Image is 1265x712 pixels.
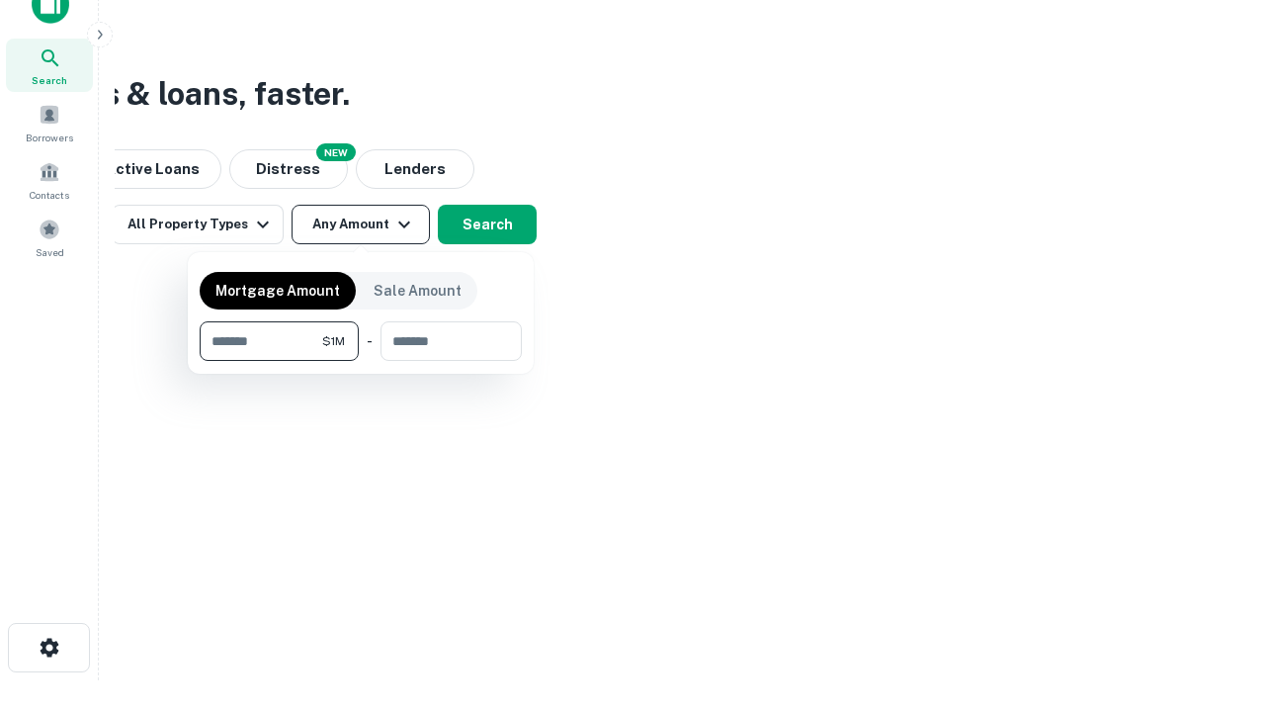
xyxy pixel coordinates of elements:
span: $1M [322,332,345,350]
div: - [367,321,373,361]
p: Mortgage Amount [215,280,340,302]
iframe: Chat Widget [1166,554,1265,649]
p: Sale Amount [374,280,462,302]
